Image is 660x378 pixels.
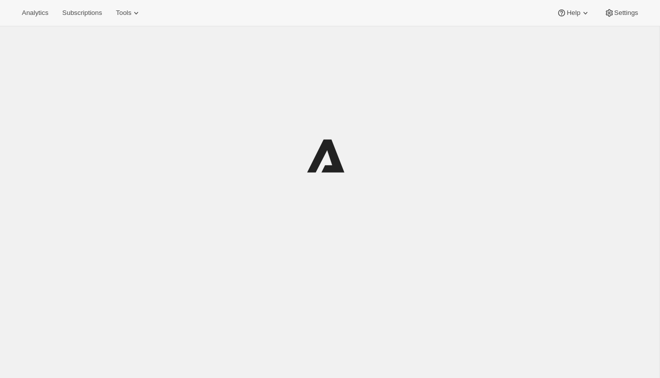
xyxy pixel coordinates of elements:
[614,9,638,17] span: Settings
[598,6,644,20] button: Settings
[116,9,131,17] span: Tools
[16,6,54,20] button: Analytics
[62,9,102,17] span: Subscriptions
[110,6,147,20] button: Tools
[22,9,48,17] span: Analytics
[567,9,580,17] span: Help
[56,6,108,20] button: Subscriptions
[551,6,596,20] button: Help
